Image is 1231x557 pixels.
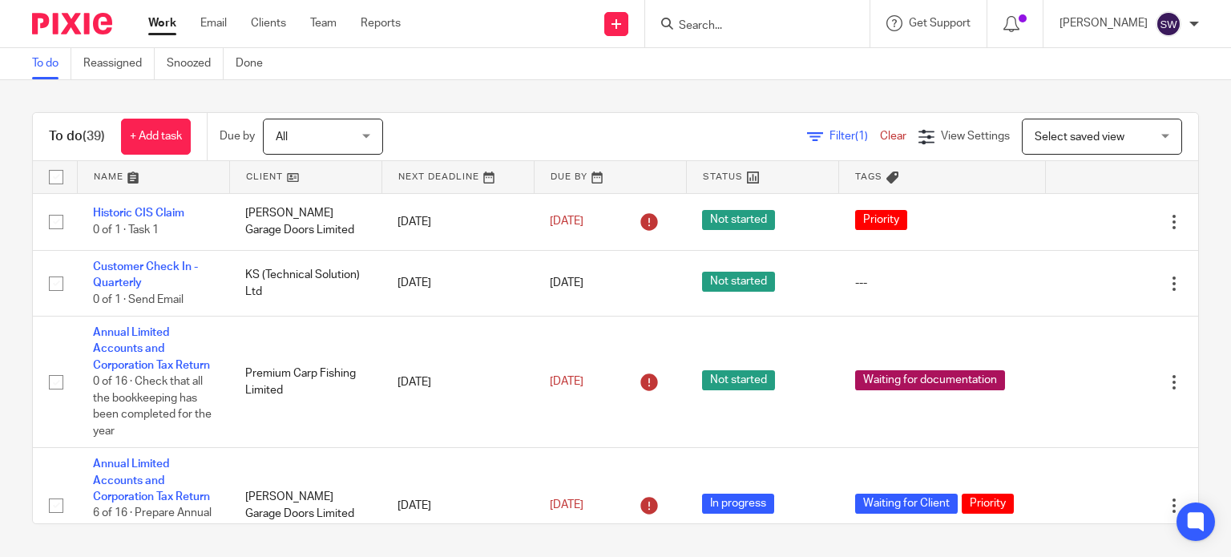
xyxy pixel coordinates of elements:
[550,377,583,388] span: [DATE]
[702,494,774,514] span: In progress
[93,458,210,503] a: Annual Limited Accounts and Corporation Tax Return
[220,128,255,144] p: Due by
[93,261,198,289] a: Customer Check In - Quarterly
[167,48,224,79] a: Snoozed
[855,275,1030,291] div: ---
[229,250,381,316] td: KS (Technical Solution) Ltd
[550,216,583,228] span: [DATE]
[83,130,105,143] span: (39)
[855,172,882,181] span: Tags
[229,317,381,448] td: Premium Carp Fishing Limited
[702,210,775,230] span: Not started
[276,131,288,143] span: All
[702,370,775,390] span: Not started
[1156,11,1181,37] img: svg%3E
[148,15,176,31] a: Work
[93,508,212,552] span: 6 of 16 · Prepare Annual Accounts and Tax Return
[310,15,337,31] a: Team
[93,208,184,219] a: Historic CIS Claim
[200,15,227,31] a: Email
[909,18,971,29] span: Get Support
[251,15,286,31] a: Clients
[93,376,212,437] span: 0 of 16 · Check that all the bookkeeping has been completed for the year
[361,15,401,31] a: Reports
[880,131,906,142] a: Clear
[381,193,534,250] td: [DATE]
[550,500,583,511] span: [DATE]
[855,210,907,230] span: Priority
[93,327,210,371] a: Annual Limited Accounts and Corporation Tax Return
[121,119,191,155] a: + Add task
[829,131,880,142] span: Filter
[32,48,71,79] a: To do
[83,48,155,79] a: Reassigned
[855,494,958,514] span: Waiting for Client
[49,128,105,145] h1: To do
[1035,131,1124,143] span: Select saved view
[677,19,821,34] input: Search
[855,370,1005,390] span: Waiting for documentation
[855,131,868,142] span: (1)
[381,317,534,448] td: [DATE]
[93,224,159,236] span: 0 of 1 · Task 1
[229,193,381,250] td: [PERSON_NAME] Garage Doors Limited
[1059,15,1148,31] p: [PERSON_NAME]
[941,131,1010,142] span: View Settings
[236,48,275,79] a: Done
[381,250,534,316] td: [DATE]
[962,494,1014,514] span: Priority
[702,272,775,292] span: Not started
[550,277,583,289] span: [DATE]
[93,294,184,305] span: 0 of 1 · Send Email
[32,13,112,34] img: Pixie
